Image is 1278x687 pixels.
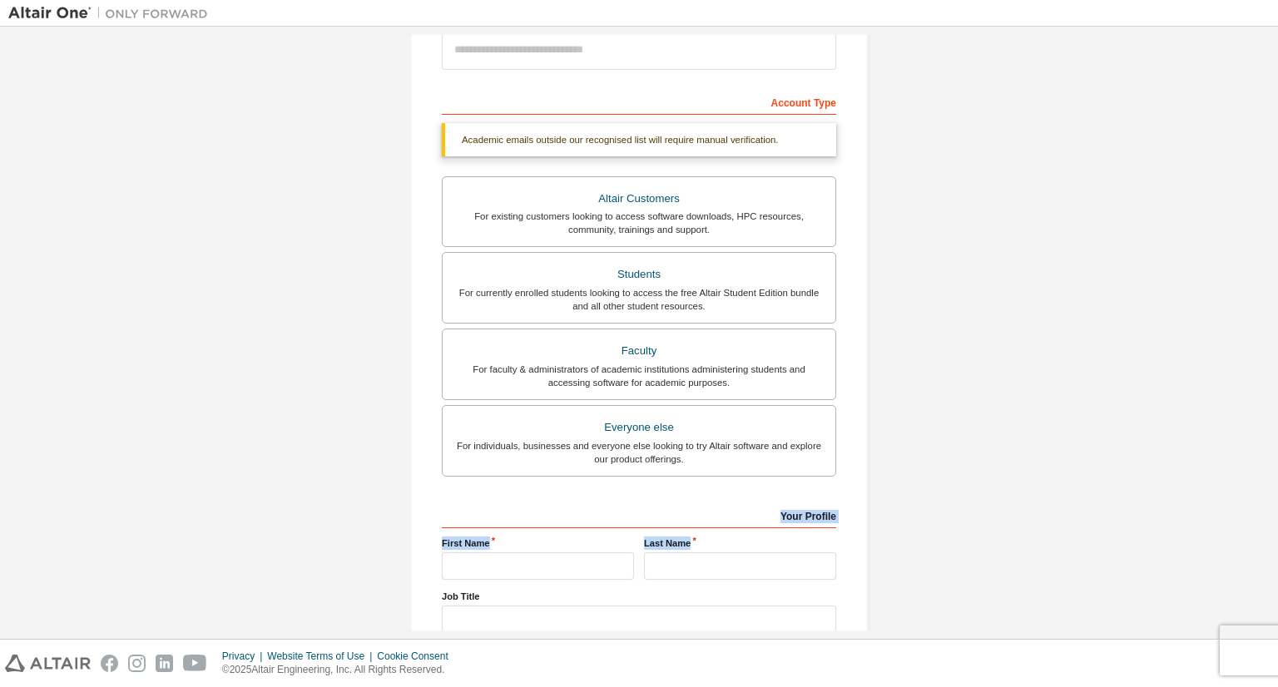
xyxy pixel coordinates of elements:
[8,5,216,22] img: Altair One
[442,590,836,603] label: Job Title
[453,187,825,210] div: Altair Customers
[442,536,634,550] label: First Name
[442,502,836,528] div: Your Profile
[453,263,825,286] div: Students
[5,655,91,672] img: altair_logo.svg
[453,363,825,389] div: For faculty & administrators of academic institutions administering students and accessing softwa...
[222,663,458,677] p: © 2025 Altair Engineering, Inc. All Rights Reserved.
[453,210,825,236] div: For existing customers looking to access software downloads, HPC resources, community, trainings ...
[128,655,146,672] img: instagram.svg
[101,655,118,672] img: facebook.svg
[453,439,825,466] div: For individuals, businesses and everyone else looking to try Altair software and explore our prod...
[442,88,836,115] div: Account Type
[453,416,825,439] div: Everyone else
[453,286,825,313] div: For currently enrolled students looking to access the free Altair Student Edition bundle and all ...
[156,655,173,672] img: linkedin.svg
[183,655,207,672] img: youtube.svg
[267,650,377,663] div: Website Terms of Use
[644,536,836,550] label: Last Name
[222,650,267,663] div: Privacy
[377,650,458,663] div: Cookie Consent
[442,123,836,156] div: Academic emails outside our recognised list will require manual verification.
[453,339,825,363] div: Faculty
